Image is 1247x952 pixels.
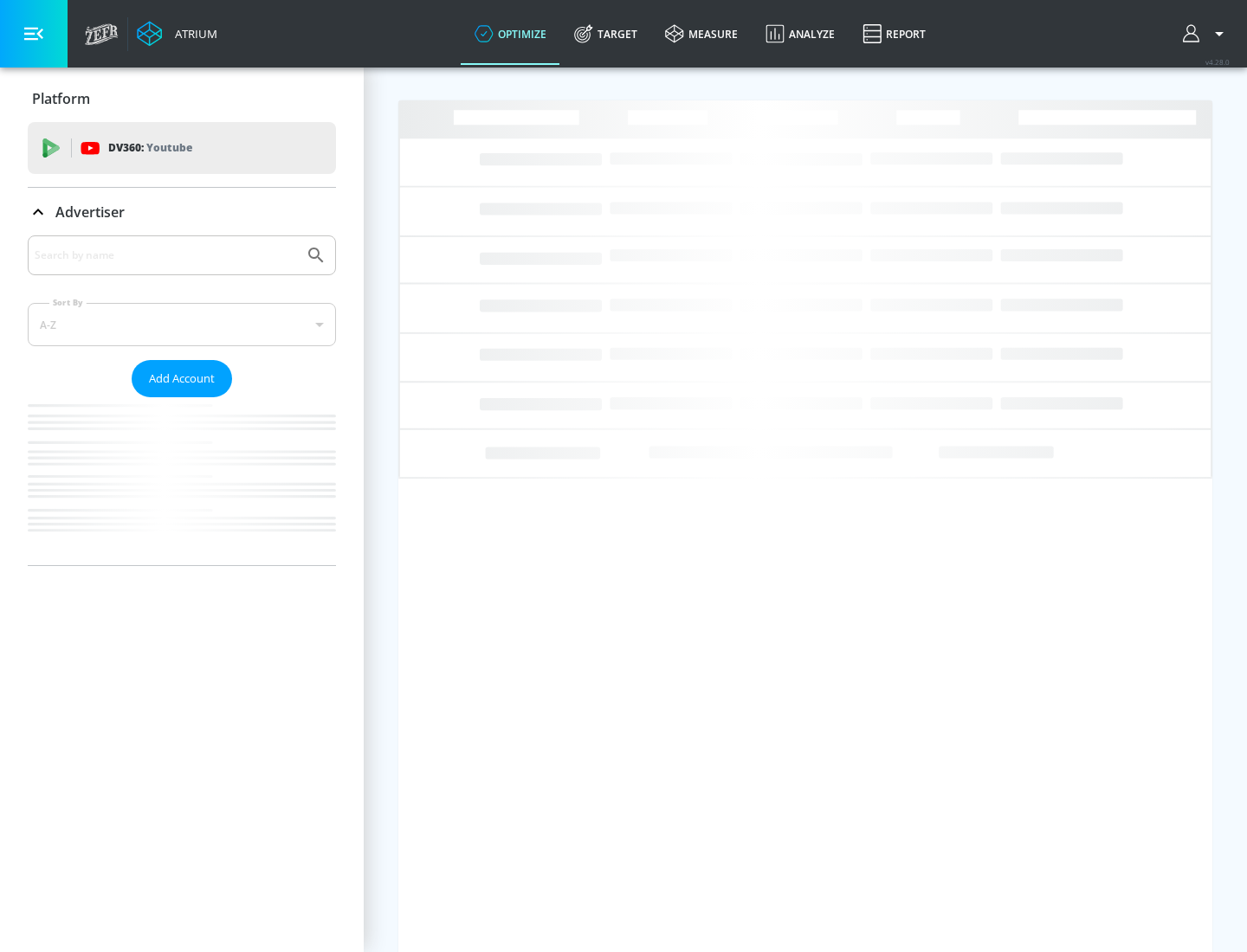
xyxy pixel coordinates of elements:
div: Platform [28,74,336,123]
a: Target [560,3,651,65]
label: Sort By [49,297,87,308]
nav: list of Advertiser [28,397,336,565]
a: Report [849,3,940,65]
p: DV360: [108,138,192,158]
a: measure [651,3,752,65]
button: Add Account [132,360,232,397]
p: Advertiser [55,203,125,222]
p: Youtube [146,138,192,157]
span: v 4.28.0 [1205,57,1230,67]
a: optimize [461,3,560,65]
div: DV360: Youtube [28,122,336,174]
div: A-Z [28,303,336,346]
span: Add Account [149,369,215,389]
div: Advertiser [28,188,336,236]
div: Advertiser [28,235,336,565]
p: Platform [32,89,90,108]
div: Atrium [168,26,217,42]
a: Analyze [752,3,849,65]
a: Atrium [137,21,217,47]
input: Search by name [35,244,297,267]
